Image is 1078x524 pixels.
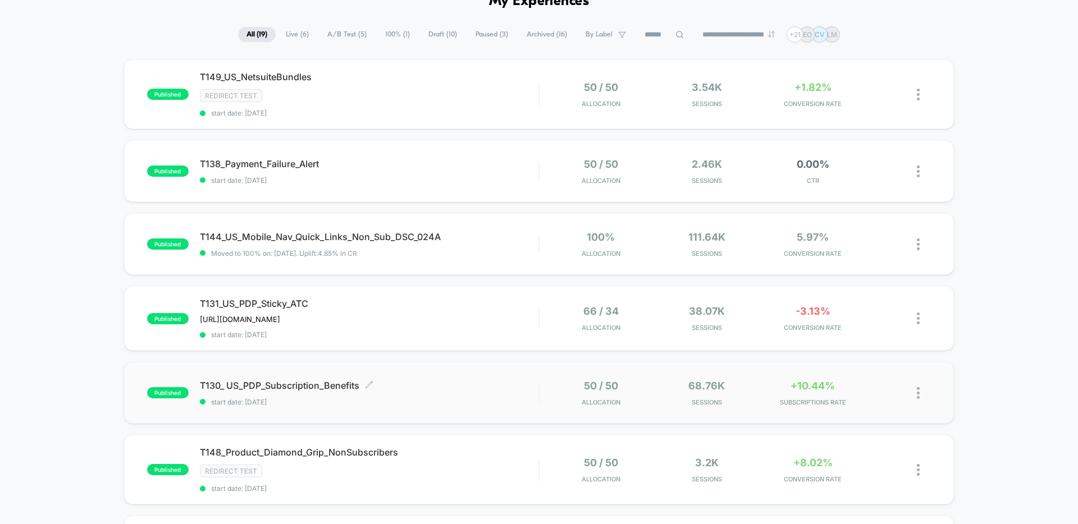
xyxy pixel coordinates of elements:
span: 66 / 34 [583,305,619,317]
span: start date: [DATE] [200,484,538,493]
span: Live ( 6 ) [277,27,317,42]
span: All ( 19 ) [238,27,276,42]
span: Moved to 100% on: [DATE] . Uplift: 4.85% in CR [211,249,357,258]
span: 100% [587,231,615,243]
span: Sessions [657,100,757,108]
img: close [917,166,920,177]
span: 50 / 50 [584,380,618,392]
span: 50 / 50 [584,158,618,170]
img: close [917,312,920,324]
span: 50 / 50 [584,81,618,93]
span: published [147,313,189,324]
span: T130_ US_PDP_Subscription_Benefits [200,380,538,391]
span: A/B Test ( 5 ) [319,27,375,42]
span: Allocation [582,398,620,406]
span: published [147,464,189,475]
span: published [147,166,189,177]
span: 100% ( 1 ) [377,27,418,42]
span: T149_US_NetsuiteBundles [200,71,538,82]
span: Paused ( 3 ) [467,27,517,42]
span: 68.76k [688,380,725,392]
span: published [147,387,189,398]
span: 111.64k [688,231,725,243]
span: CONVERSION RATE [762,475,863,483]
span: 3.2k [695,457,719,468]
span: CONVERSION RATE [762,100,863,108]
span: Allocation [582,324,620,332]
span: start date: [DATE] [200,330,538,339]
div: + 21 [787,26,803,43]
span: 3.54k [692,81,722,93]
span: Draft ( 10 ) [420,27,465,42]
span: Allocation [582,475,620,483]
span: CONVERSION RATE [762,250,863,258]
span: Sessions [657,475,757,483]
span: 0.00% [797,158,829,170]
img: close [917,89,920,100]
span: 38.07k [689,305,725,317]
img: close [917,238,920,250]
p: EO [803,30,812,39]
span: T131_US_PDP_Sticky_ATC [200,298,538,309]
span: T138_Payment_Failure_Alert [200,158,538,169]
p: LM [827,30,837,39]
span: Allocation [582,250,620,258]
span: T144_US_Mobile_Nav_Quick_Links_Non_Sub_DSC_024A [200,231,538,242]
span: start date: [DATE] [200,176,538,185]
span: start date: [DATE] [200,398,538,406]
span: Allocation [582,100,620,108]
span: +1.82% [794,81,832,93]
span: Archived ( 16 ) [518,27,575,42]
span: -3.13% [796,305,830,317]
span: 2.46k [692,158,722,170]
span: 50 / 50 [584,457,618,468]
img: close [917,464,920,476]
span: Sessions [657,177,757,185]
span: Sessions [657,324,757,332]
span: Sessions [657,398,757,406]
img: close [917,387,920,399]
span: 5.97% [797,231,829,243]
span: CTR [762,177,863,185]
span: By Label [586,30,613,39]
p: CV [815,30,824,39]
span: Allocation [582,177,620,185]
span: Redirect Test [200,465,262,477]
span: published [147,89,189,100]
span: SUBSCRIPTIONS RATE [762,398,863,406]
span: Sessions [657,250,757,258]
img: end [768,31,775,38]
span: CONVERSION RATE [762,324,863,332]
span: published [147,238,189,250]
span: [URL][DOMAIN_NAME] [200,315,280,324]
span: +8.02% [793,457,833,468]
span: T148_Product_Diamond_Grip_NonSubscribers [200,447,538,458]
span: start date: [DATE] [200,109,538,117]
span: +10.44% [791,380,835,392]
span: Redirect Test [200,89,262,102]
